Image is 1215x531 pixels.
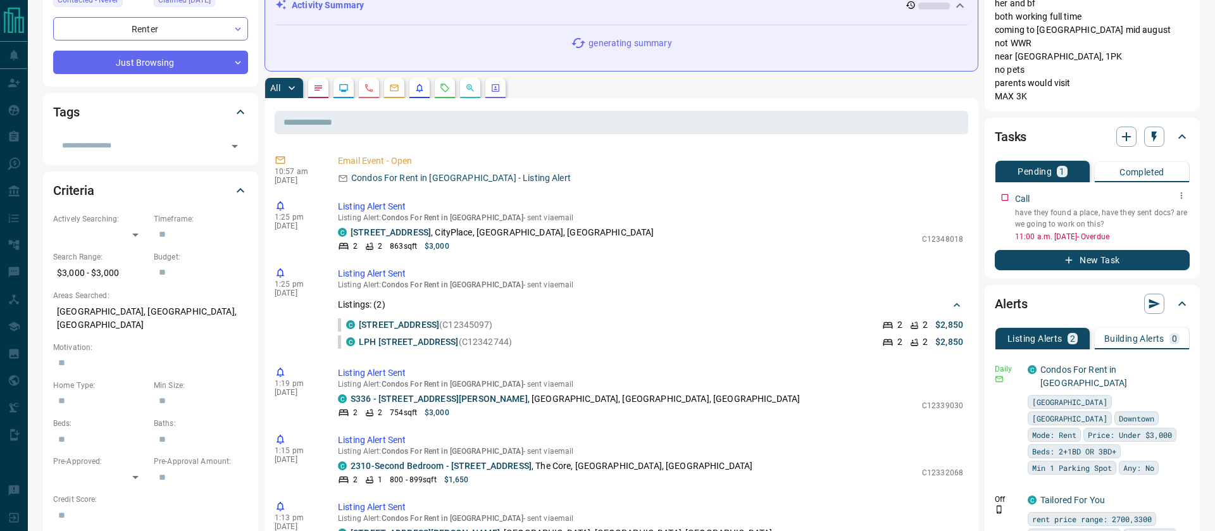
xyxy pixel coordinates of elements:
[922,400,963,411] p: C12339030
[275,455,319,464] p: [DATE]
[995,127,1026,147] h2: Tasks
[53,175,248,206] div: Criteria
[1032,412,1107,425] span: [GEOGRAPHIC_DATA]
[359,335,512,349] p: (C12342744)
[995,494,1020,505] p: Off
[1088,428,1172,441] span: Price: Under $3,000
[338,213,963,222] p: Listing Alert : - sent via email
[53,251,147,263] p: Search Range:
[154,456,248,467] p: Pre-Approval Amount:
[338,380,963,389] p: Listing Alert : - sent via email
[353,407,358,418] p: 2
[1032,396,1107,408] span: [GEOGRAPHIC_DATA]
[351,227,431,237] a: [STREET_ADDRESS]
[465,83,475,93] svg: Opportunities
[346,320,355,329] div: condos.ca
[923,318,928,332] p: 2
[154,380,248,391] p: Min Size:
[390,407,417,418] p: 754 sqft
[897,335,902,349] p: 2
[382,380,523,389] span: Condos For Rent in [GEOGRAPHIC_DATA]
[53,180,94,201] h2: Criteria
[275,379,319,388] p: 1:19 pm
[275,388,319,397] p: [DATE]
[378,241,382,252] p: 2
[359,320,439,330] a: [STREET_ADDRESS]
[53,418,147,429] p: Beds:
[275,446,319,455] p: 1:15 pm
[351,172,571,185] p: Condos For Rent in [GEOGRAPHIC_DATA] - Listing Alert
[338,434,963,447] p: Listing Alert Sent
[338,267,963,280] p: Listing Alert Sent
[390,241,417,252] p: 863 sqft
[275,289,319,297] p: [DATE]
[338,447,963,456] p: Listing Alert : - sent via email
[359,337,459,347] a: LPH [STREET_ADDRESS]
[53,51,248,74] div: Just Browsing
[1040,365,1127,388] a: Condos For Rent in [GEOGRAPHIC_DATA]
[1059,167,1064,176] p: 1
[382,514,523,523] span: Condos For Rent in [GEOGRAPHIC_DATA]
[313,83,323,93] svg: Notes
[53,342,248,353] p: Motivation:
[346,337,355,346] div: condos.ca
[935,318,963,332] p: $2,850
[1032,461,1112,474] span: Min 1 Parking Spot
[53,97,248,127] div: Tags
[339,83,349,93] svg: Lead Browsing Activity
[382,447,523,456] span: Condos For Rent in [GEOGRAPHIC_DATA]
[1123,461,1154,474] span: Any: No
[1015,231,1190,242] p: 11:00 a.m. [DATE] - Overdue
[589,37,671,50] p: generating summary
[53,456,147,467] p: Pre-Approved:
[995,250,1190,270] button: New Task
[275,222,319,230] p: [DATE]
[995,294,1028,314] h2: Alerts
[922,234,963,245] p: C12348018
[1015,192,1030,206] p: Call
[1032,445,1116,458] span: Beds: 2+1BD OR 3BD+
[154,418,248,429] p: Baths:
[338,366,963,380] p: Listing Alert Sent
[382,213,523,222] span: Condos For Rent in [GEOGRAPHIC_DATA]
[995,289,1190,319] div: Alerts
[1015,207,1190,230] p: have they found a place, have they sent docs? are we going to work on this?
[53,263,147,284] p: $3,000 - $3,000
[1032,513,1152,525] span: rent price range: 2700,3300
[53,494,248,505] p: Credit Score:
[440,83,450,93] svg: Requests
[353,241,358,252] p: 2
[897,318,902,332] p: 2
[935,335,963,349] p: $2,850
[226,137,244,155] button: Open
[382,280,523,289] span: Condos For Rent in [GEOGRAPHIC_DATA]
[353,474,358,485] p: 2
[995,375,1004,384] svg: Email
[1119,168,1164,177] p: Completed
[995,363,1020,375] p: Daily
[154,213,248,225] p: Timeframe:
[338,501,963,514] p: Listing Alert Sent
[53,380,147,391] p: Home Type:
[338,461,347,470] div: condos.ca
[444,474,469,485] p: $1,650
[351,392,800,406] p: , [GEOGRAPHIC_DATA], [GEOGRAPHIC_DATA], [GEOGRAPHIC_DATA]
[270,84,280,92] p: All
[378,474,382,485] p: 1
[425,407,449,418] p: $3,000
[359,318,493,332] p: (C12345097)
[351,226,654,239] p: , CityPlace, [GEOGRAPHIC_DATA], [GEOGRAPHIC_DATA]
[275,513,319,522] p: 1:13 pm
[275,176,319,185] p: [DATE]
[53,17,248,41] div: Renter
[1007,334,1062,343] p: Listing Alerts
[390,474,436,485] p: 800 - 899 sqft
[1032,428,1076,441] span: Mode: Rent
[53,102,79,122] h2: Tags
[275,167,319,176] p: 10:57 am
[275,213,319,222] p: 1:25 pm
[53,290,248,301] p: Areas Searched:
[364,83,374,93] svg: Calls
[995,122,1190,152] div: Tasks
[1028,496,1037,504] div: condos.ca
